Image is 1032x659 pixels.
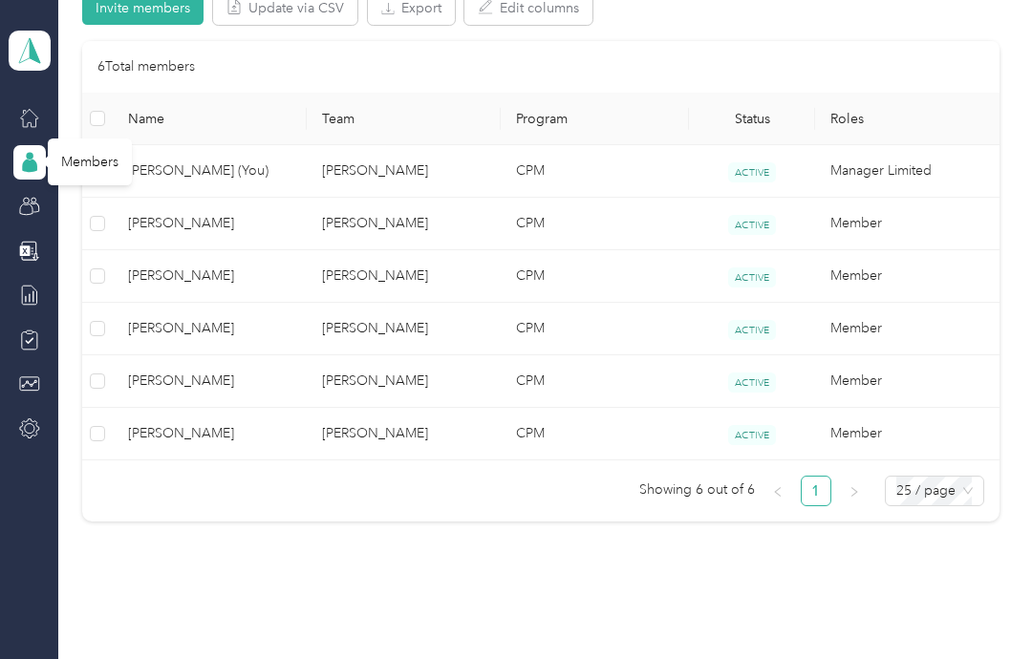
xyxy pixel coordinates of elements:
[97,56,195,77] p: 6 Total members
[501,408,690,460] td: CPM
[128,160,291,181] span: [PERSON_NAME] (You)
[113,355,307,408] td: Gavyn H. Beckner
[128,371,291,392] span: [PERSON_NAME]
[815,355,1009,408] td: Member
[849,486,860,498] span: right
[839,476,870,506] li: Next Page
[128,111,291,127] span: Name
[728,215,776,235] span: ACTIVE
[801,476,831,506] li: 1
[501,303,690,355] td: CPM
[925,552,1032,659] iframe: Everlance-gr Chat Button Frame
[815,198,1009,250] td: Member
[885,476,984,506] div: Page Size
[728,267,776,287] span: ACTIVE
[815,250,1009,303] td: Member
[815,408,1009,460] td: Member
[639,476,755,504] span: Showing 6 out of 6
[815,303,1009,355] td: Member
[772,486,784,498] span: left
[802,477,830,505] a: 1
[728,372,776,393] span: ACTIVE
[113,408,307,460] td: Angel E. Ortega
[728,162,776,182] span: ACTIVE
[113,93,307,145] th: Name
[689,93,815,145] th: Status
[113,145,307,198] td: Cody Stafford (You)
[815,145,1009,198] td: Manager Limited
[501,250,690,303] td: CPM
[728,425,776,445] span: ACTIVE
[501,198,690,250] td: CPM
[501,93,690,145] th: Program
[48,138,132,185] div: Members
[307,355,501,408] td: Cody Stafford
[128,423,291,444] span: [PERSON_NAME]
[307,145,501,198] td: Cody Stafford
[896,477,973,505] span: 25 / page
[307,303,501,355] td: Cody Stafford
[307,93,501,145] th: Team
[763,476,793,506] li: Previous Page
[728,320,776,340] span: ACTIVE
[113,303,307,355] td: Samuel C. Conger
[763,476,793,506] button: left
[839,476,870,506] button: right
[113,198,307,250] td: Jonathon M. Ziegler
[307,408,501,460] td: Cody Stafford
[113,250,307,303] td: Cole P. Pryor
[307,250,501,303] td: Cody Stafford
[815,93,1009,145] th: Roles
[501,355,690,408] td: CPM
[128,213,291,234] span: [PERSON_NAME]
[128,266,291,287] span: [PERSON_NAME]
[307,198,501,250] td: Cody Stafford
[501,145,690,198] td: CPM
[128,318,291,339] span: [PERSON_NAME]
